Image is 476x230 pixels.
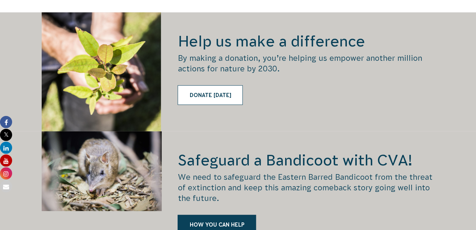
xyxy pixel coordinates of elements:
[178,172,434,204] p: We need to safeguard the Eastern Barred Bandicoot from the threat of extinction and keep this ama...
[178,85,243,105] a: Donate [DATE]
[178,53,434,74] p: By making a donation, you’re helping us empower another million actions for nature by 2030.
[178,150,434,170] h2: Safeguard a Bandicoot with CVA!
[178,31,434,51] h2: Help us make a difference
